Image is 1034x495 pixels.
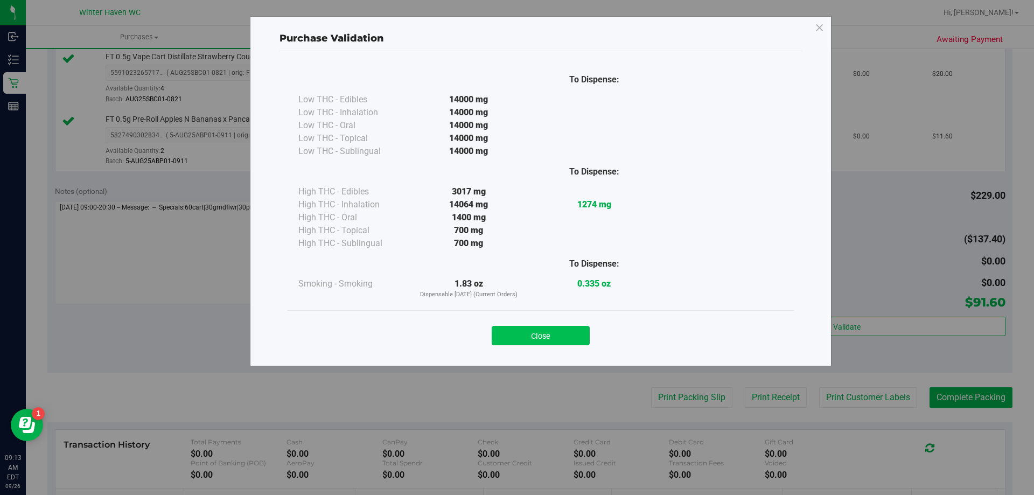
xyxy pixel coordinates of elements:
div: 700 mg [406,237,532,250]
div: To Dispense: [532,165,657,178]
div: High THC - Sublingual [298,237,406,250]
div: Smoking - Smoking [298,277,406,290]
button: Close [492,326,590,345]
div: Low THC - Topical [298,132,406,145]
div: 14000 mg [406,106,532,119]
p: Dispensable [DATE] (Current Orders) [406,290,532,299]
div: High THC - Oral [298,211,406,224]
span: Purchase Validation [280,32,384,44]
div: 14000 mg [406,132,532,145]
div: 14000 mg [406,93,532,106]
div: 1400 mg [406,211,532,224]
div: Low THC - Oral [298,119,406,132]
div: 1.83 oz [406,277,532,299]
div: To Dispense: [532,257,657,270]
strong: 0.335 oz [577,278,611,289]
div: Low THC - Edibles [298,93,406,106]
div: High THC - Inhalation [298,198,406,211]
div: To Dispense: [532,73,657,86]
div: High THC - Topical [298,224,406,237]
div: High THC - Edibles [298,185,406,198]
div: 14064 mg [406,198,532,211]
div: Low THC - Inhalation [298,106,406,119]
div: Low THC - Sublingual [298,145,406,158]
strong: 1274 mg [577,199,611,210]
div: 700 mg [406,224,532,237]
div: 3017 mg [406,185,532,198]
iframe: Resource center [11,409,43,441]
iframe: Resource center unread badge [32,407,45,420]
div: 14000 mg [406,145,532,158]
div: 14000 mg [406,119,532,132]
